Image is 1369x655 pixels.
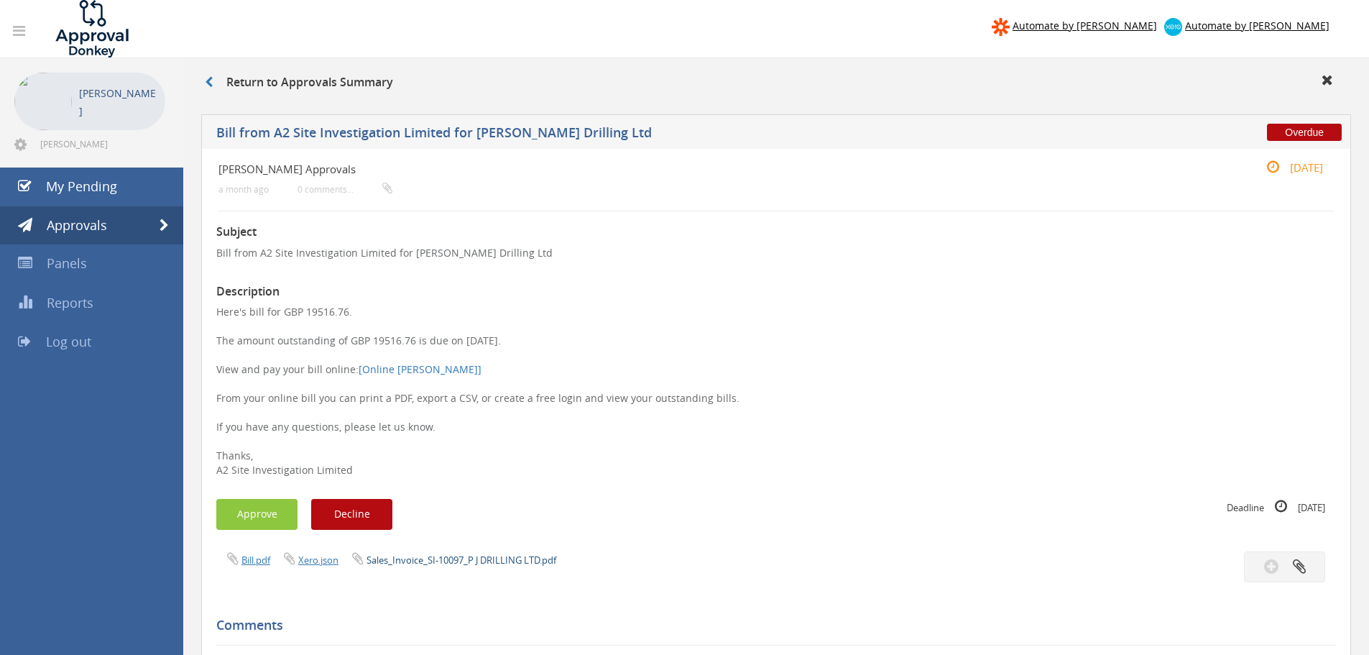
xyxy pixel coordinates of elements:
button: Decline [311,499,392,530]
p: Bill from A2 Site Investigation Limited for [PERSON_NAME] Drilling Ltd [216,246,1336,260]
a: [Online [PERSON_NAME]] [359,362,481,376]
h5: Bill from A2 Site Investigation Limited for [PERSON_NAME] Drilling Ltd [216,126,1002,144]
h5: Comments [216,618,1325,633]
small: a month ago [218,184,269,195]
span: Panels [47,255,87,272]
span: Approvals [47,216,107,234]
h3: Subject [216,226,1336,239]
span: [PERSON_NAME][EMAIL_ADDRESS][PERSON_NAME][DOMAIN_NAME] [40,138,162,150]
p: Here's bill for GBP 19516.76. The amount outstanding of GBP 19516.76 is due on [DATE]. View and p... [216,305,1336,477]
button: Approve [216,499,298,530]
h4: [PERSON_NAME] Approvals [218,163,1148,175]
img: zapier-logomark.png [992,18,1010,36]
p: [PERSON_NAME] [79,84,158,120]
small: 0 comments... [298,184,392,195]
span: Log out [46,333,91,350]
h3: Return to Approvals Summary [205,76,393,89]
span: My Pending [46,178,117,195]
small: [DATE] [1251,160,1323,175]
a: Sales_Invoice_SI-10097_P J DRILLING LTD.pdf [367,554,556,567]
span: Overdue [1267,124,1342,141]
img: xero-logo.png [1164,18,1182,36]
span: Automate by [PERSON_NAME] [1013,19,1157,32]
span: Automate by [PERSON_NAME] [1185,19,1329,32]
a: Bill.pdf [241,554,270,567]
small: Deadline [DATE] [1227,499,1325,515]
h3: Description [216,285,1336,298]
span: Reports [47,294,93,311]
a: Xero.json [298,554,338,567]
